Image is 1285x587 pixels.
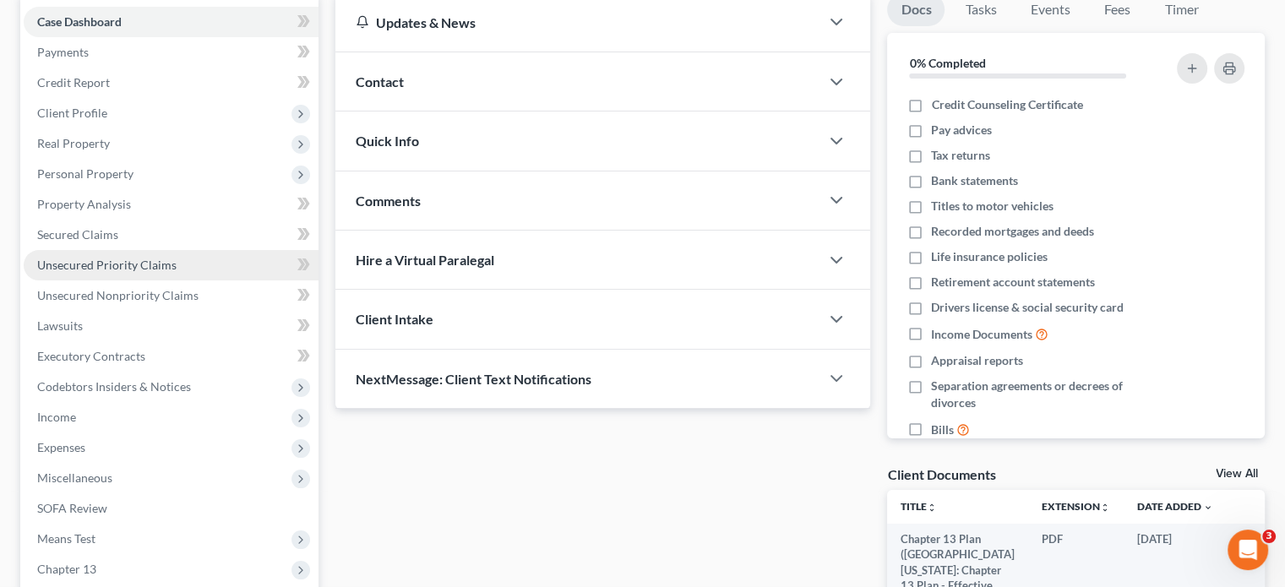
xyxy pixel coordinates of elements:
span: Unsecured Nonpriority Claims [37,288,199,302]
span: Titles to motor vehicles [931,198,1054,215]
span: Comments [356,193,421,209]
span: NextMessage: Client Text Notifications [356,371,591,387]
span: Executory Contracts [37,349,145,363]
a: Secured Claims [24,220,319,250]
a: Lawsuits [24,311,319,341]
div: Client Documents [887,465,995,483]
a: Titleunfold_more [901,500,937,513]
a: View All [1216,468,1258,480]
a: Unsecured Priority Claims [24,250,319,280]
span: Life insurance policies [931,248,1048,265]
span: Hire a Virtual Paralegal [356,252,494,268]
strong: 0% Completed [909,56,985,70]
span: Separation agreements or decrees of divorces [931,378,1156,411]
span: Secured Claims [37,227,118,242]
span: Expenses [37,440,85,454]
span: Miscellaneous [37,470,112,485]
span: Chapter 13 [37,562,96,576]
span: Pay advices [931,122,992,139]
iframe: Intercom live chat [1228,530,1268,570]
span: Codebtors Insiders & Notices [37,379,191,394]
a: Extensionunfold_more [1042,500,1110,513]
span: 3 [1262,530,1276,543]
a: Case Dashboard [24,7,319,37]
span: Contact [356,73,404,90]
span: Client Profile [37,106,107,120]
span: Lawsuits [37,318,83,333]
span: Credit Report [37,75,110,90]
span: Unsecured Priority Claims [37,258,177,272]
span: Quick Info [356,133,419,149]
span: Tax returns [931,147,990,164]
span: SOFA Review [37,501,107,515]
span: Retirement account statements [931,274,1095,291]
span: Bills [931,421,954,438]
span: Income Documents [931,326,1032,343]
i: expand_more [1203,503,1213,513]
span: Payments [37,45,89,59]
span: Real Property [37,136,110,150]
a: Property Analysis [24,189,319,220]
span: Client Intake [356,311,433,327]
a: Payments [24,37,319,68]
span: Recorded mortgages and deeds [931,223,1094,240]
a: Unsecured Nonpriority Claims [24,280,319,311]
a: SOFA Review [24,493,319,524]
a: Executory Contracts [24,341,319,372]
span: Appraisal reports [931,352,1023,369]
a: Date Added expand_more [1137,500,1213,513]
i: unfold_more [1100,503,1110,513]
span: Bank statements [931,172,1018,189]
span: Case Dashboard [37,14,122,29]
i: unfold_more [927,503,937,513]
span: Income [37,410,76,424]
span: Drivers license & social security card [931,299,1124,316]
a: Credit Report [24,68,319,98]
span: Personal Property [37,166,133,181]
span: Means Test [37,531,95,546]
span: Property Analysis [37,197,131,211]
span: Credit Counseling Certificate [931,96,1082,113]
div: Updates & News [356,14,799,31]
